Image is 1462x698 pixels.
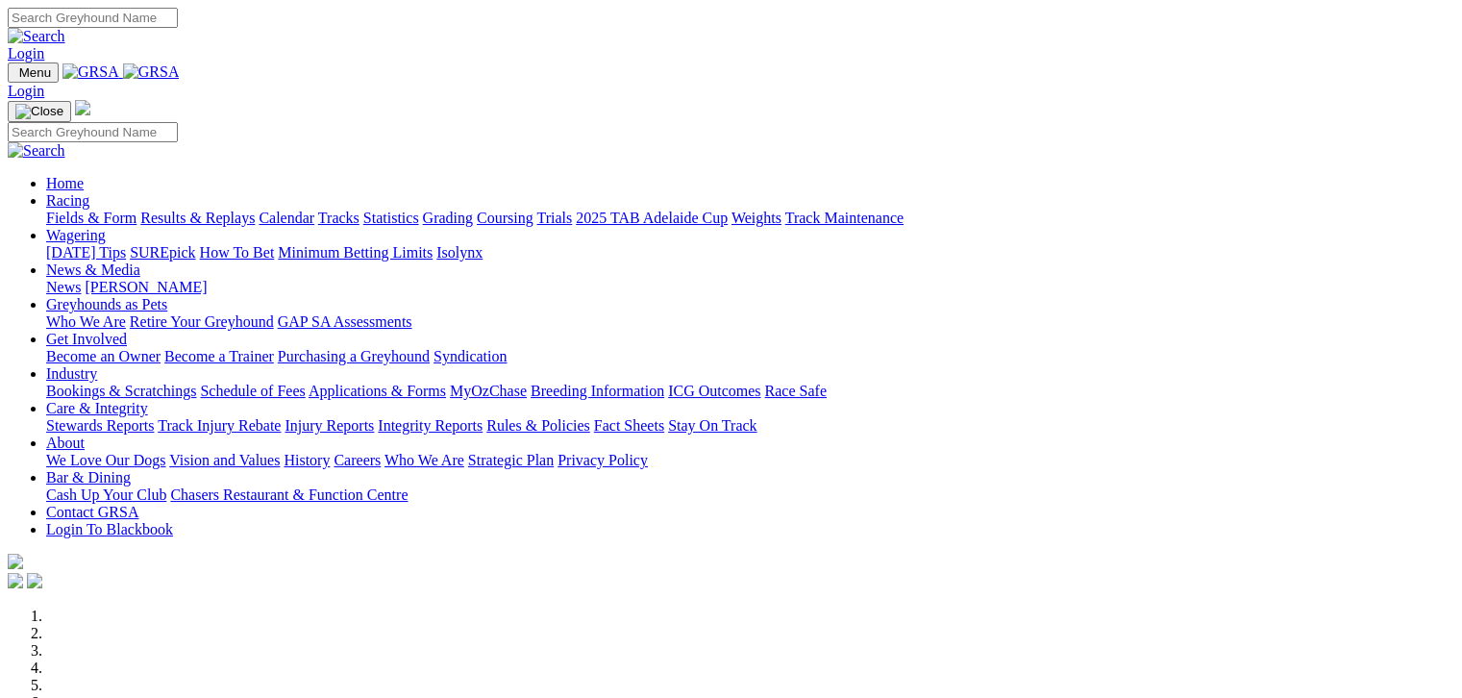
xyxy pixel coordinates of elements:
img: twitter.svg [27,573,42,588]
a: MyOzChase [450,383,527,399]
a: 2025 TAB Adelaide Cup [576,210,728,226]
a: Injury Reports [285,417,374,434]
img: logo-grsa-white.png [75,100,90,115]
img: Search [8,28,65,45]
a: Trials [536,210,572,226]
a: Weights [731,210,781,226]
img: facebook.svg [8,573,23,588]
a: Stay On Track [668,417,756,434]
a: News & Media [46,262,140,278]
span: Menu [19,65,51,80]
a: Vision and Values [169,452,280,468]
a: Chasers Restaurant & Function Centre [170,486,408,503]
a: Privacy Policy [558,452,648,468]
a: Syndication [434,348,507,364]
a: Become a Trainer [164,348,274,364]
a: [DATE] Tips [46,244,126,261]
button: Toggle navigation [8,62,59,83]
a: Careers [334,452,381,468]
a: News [46,279,81,295]
button: Toggle navigation [8,101,71,122]
a: Bar & Dining [46,469,131,486]
a: Integrity Reports [378,417,483,434]
a: Fields & Form [46,210,136,226]
a: How To Bet [200,244,275,261]
a: Race Safe [764,383,826,399]
a: Racing [46,192,89,209]
img: logo-grsa-white.png [8,554,23,569]
a: Track Maintenance [785,210,904,226]
a: Retire Your Greyhound [130,313,274,330]
a: Who We Are [46,313,126,330]
div: News & Media [46,279,1454,296]
a: We Love Our Dogs [46,452,165,468]
a: [PERSON_NAME] [85,279,207,295]
input: Search [8,122,178,142]
div: Bar & Dining [46,486,1454,504]
a: Who We Are [384,452,464,468]
a: Minimum Betting Limits [278,244,433,261]
div: Wagering [46,244,1454,262]
div: Greyhounds as Pets [46,313,1454,331]
a: Get Involved [46,331,127,347]
a: Breeding Information [531,383,664,399]
a: Track Injury Rebate [158,417,281,434]
a: Greyhounds as Pets [46,296,167,312]
input: Search [8,8,178,28]
a: Contact GRSA [46,504,138,520]
a: Login [8,83,44,99]
a: GAP SA Assessments [278,313,412,330]
a: Become an Owner [46,348,161,364]
a: ICG Outcomes [668,383,760,399]
div: Care & Integrity [46,417,1454,435]
a: Industry [46,365,97,382]
a: About [46,435,85,451]
img: Search [8,142,65,160]
img: Close [15,104,63,119]
a: Grading [423,210,473,226]
a: Tracks [318,210,359,226]
a: Fact Sheets [594,417,664,434]
a: Calendar [259,210,314,226]
a: Coursing [477,210,533,226]
a: Home [46,175,84,191]
div: Get Involved [46,348,1454,365]
a: Schedule of Fees [200,383,305,399]
a: Bookings & Scratchings [46,383,196,399]
div: About [46,452,1454,469]
div: Industry [46,383,1454,400]
a: Cash Up Your Club [46,486,166,503]
a: Stewards Reports [46,417,154,434]
a: Results & Replays [140,210,255,226]
a: Wagering [46,227,106,243]
div: Racing [46,210,1454,227]
a: Statistics [363,210,419,226]
a: Applications & Forms [309,383,446,399]
a: SUREpick [130,244,195,261]
a: Isolynx [436,244,483,261]
a: Strategic Plan [468,452,554,468]
a: Login To Blackbook [46,521,173,537]
a: Login [8,45,44,62]
img: GRSA [123,63,180,81]
a: Rules & Policies [486,417,590,434]
a: Purchasing a Greyhound [278,348,430,364]
img: GRSA [62,63,119,81]
a: History [284,452,330,468]
a: Care & Integrity [46,400,148,416]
